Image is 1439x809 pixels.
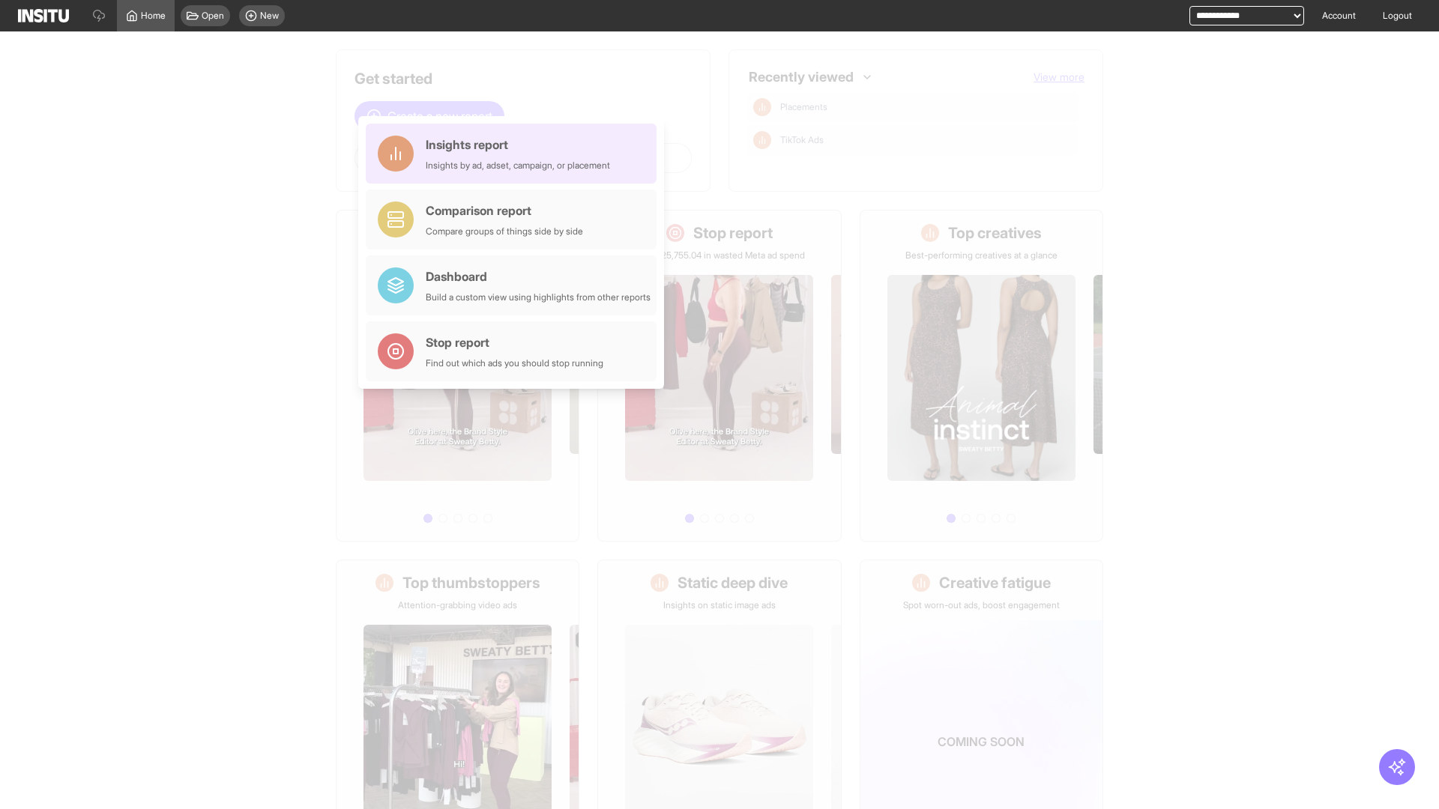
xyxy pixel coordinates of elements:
div: Dashboard [426,267,651,285]
span: Open [202,10,224,22]
div: Insights report [426,136,610,154]
span: New [260,10,279,22]
div: Compare groups of things side by side [426,225,583,237]
div: Stop report [426,333,603,351]
div: Insights by ad, adset, campaign, or placement [426,160,610,172]
span: Home [141,10,166,22]
div: Comparison report [426,202,583,219]
div: Build a custom view using highlights from other reports [426,291,651,303]
img: Logo [18,9,69,22]
div: Find out which ads you should stop running [426,357,603,369]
